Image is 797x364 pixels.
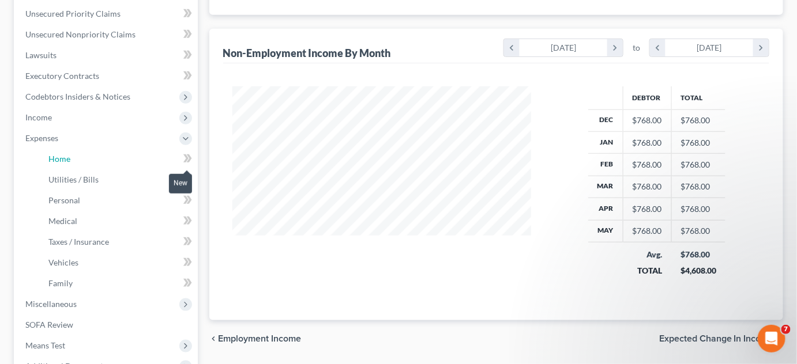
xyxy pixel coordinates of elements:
[39,149,198,169] a: Home
[169,174,192,193] div: New
[209,334,219,343] i: chevron_left
[25,71,99,81] span: Executory Contracts
[520,39,608,56] div: [DATE]
[671,220,725,242] td: $768.00
[25,320,73,329] span: SOFA Review
[25,133,58,143] span: Expenses
[588,109,623,131] th: Dec
[48,195,80,205] span: Personal
[16,314,198,335] a: SOFA Review
[659,334,783,343] button: Expected Change in Income chevron_right
[25,29,136,39] span: Unsecured Nonpriority Claims
[632,249,662,260] div: Avg.
[650,39,666,56] i: chevron_left
[633,137,662,149] div: $768.00
[681,249,716,260] div: $768.00
[666,39,754,56] div: [DATE]
[588,131,623,153] th: Jan
[671,176,725,198] td: $768.00
[633,159,662,170] div: $768.00
[659,334,774,343] span: Expected Change in Income
[39,169,198,190] a: Utilities / Bills
[25,50,57,60] span: Lawsuits
[588,220,623,242] th: May
[16,45,198,66] a: Lawsuits
[633,115,662,126] div: $768.00
[219,334,302,343] span: Employment Income
[623,86,671,109] th: Debtor
[671,109,725,131] td: $768.00
[607,39,623,56] i: chevron_right
[16,66,198,86] a: Executory Contracts
[48,257,78,267] span: Vehicles
[25,112,52,122] span: Income
[633,225,662,237] div: $768.00
[633,203,662,215] div: $768.00
[758,325,785,352] iframe: Intercom live chat
[39,273,198,294] a: Family
[48,216,77,226] span: Medical
[25,9,121,18] span: Unsecured Priority Claims
[25,299,77,309] span: Miscellaneous
[781,325,791,334] span: 7
[753,39,769,56] i: chevron_right
[48,175,99,184] span: Utilities / Bills
[504,39,520,56] i: chevron_left
[223,46,391,60] div: Non-Employment Income By Month
[588,154,623,176] th: Feb
[39,211,198,232] a: Medical
[681,265,716,276] div: $4,608.00
[25,340,65,350] span: Means Test
[588,176,623,198] th: Mar
[25,92,130,101] span: Codebtors Insiders & Notices
[48,278,73,288] span: Family
[48,154,70,164] span: Home
[16,3,198,24] a: Unsecured Priority Claims
[632,265,662,276] div: TOTAL
[48,237,109,247] span: Taxes / Insurance
[671,198,725,220] td: $768.00
[671,154,725,176] td: $768.00
[209,334,302,343] button: chevron_left Employment Income
[633,181,662,192] div: $768.00
[39,252,198,273] a: Vehicles
[671,131,725,153] td: $768.00
[671,86,725,109] th: Total
[588,198,623,220] th: Apr
[16,24,198,45] a: Unsecured Nonpriority Claims
[633,42,640,54] span: to
[39,190,198,211] a: Personal
[39,232,198,252] a: Taxes / Insurance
